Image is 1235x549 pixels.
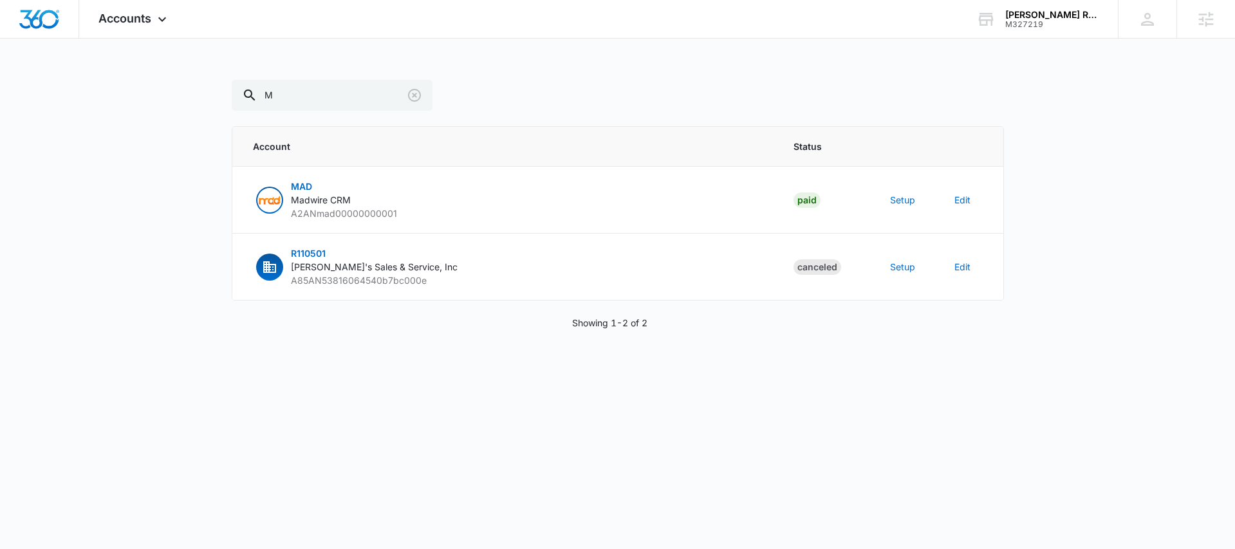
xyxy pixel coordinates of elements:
[232,80,432,111] input: Search...
[890,260,915,274] button: Setup
[794,140,859,153] span: Status
[253,247,458,287] button: R110501[PERSON_NAME]'s Sales & Service, IncA85AN53816064540b7bc000e
[291,261,458,272] span: [PERSON_NAME]'s Sales & Service, Inc
[291,275,427,286] span: A85AN53816064540b7bc000e
[291,194,351,205] span: Madwire CRM
[291,248,326,259] span: R110501
[98,12,151,25] span: Accounts
[890,193,915,207] button: Setup
[572,316,647,330] p: Showing 1-2 of 2
[291,181,312,192] span: MAD
[291,208,397,219] span: A2ANmad00000000001
[257,188,282,212] img: Madwire CRM
[253,180,397,220] button: Madwire CRMMADMadwire CRMA2ANmad00000000001
[404,85,425,106] button: Clear
[954,260,970,274] button: Edit
[253,140,763,153] span: Account
[794,192,821,208] div: Paid
[954,193,970,207] button: Edit
[1005,10,1099,20] div: account name
[794,259,841,275] div: Canceled
[1005,20,1099,29] div: account id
